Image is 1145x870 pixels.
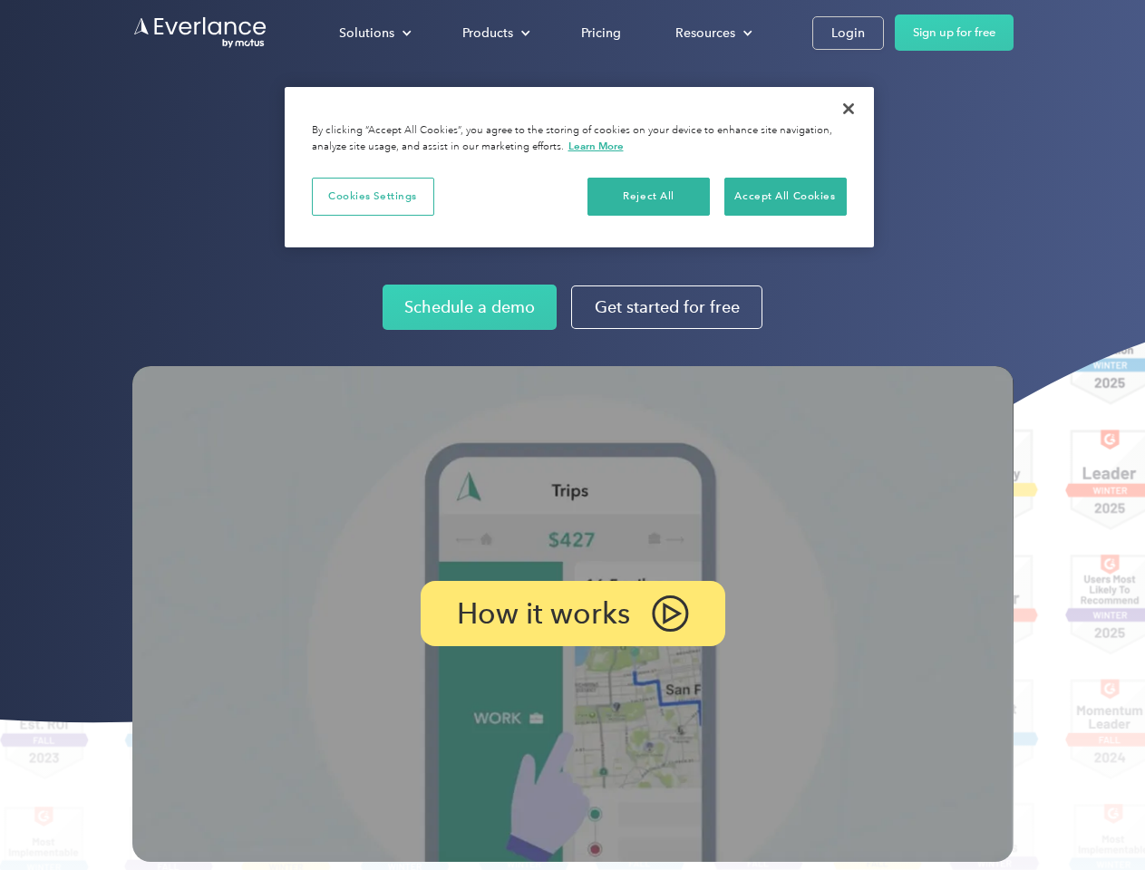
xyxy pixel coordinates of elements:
div: By clicking “Accept All Cookies”, you agree to the storing of cookies on your device to enhance s... [312,123,847,155]
a: Get started for free [571,285,762,329]
button: Reject All [587,178,710,216]
a: Login [812,16,884,50]
a: More information about your privacy, opens in a new tab [568,140,624,152]
a: Pricing [563,17,639,49]
div: Login [831,22,865,44]
div: Resources [657,17,767,49]
div: Cookie banner [285,87,874,247]
p: How it works [457,603,630,624]
a: Sign up for free [895,14,1014,51]
div: Resources [675,22,735,44]
div: Products [462,22,513,44]
div: Solutions [321,17,426,49]
div: Products [444,17,545,49]
input: Submit [133,108,225,146]
button: Accept All Cookies [724,178,847,216]
a: Go to homepage [132,15,268,50]
button: Cookies Settings [312,178,434,216]
button: Close [829,89,868,129]
div: Privacy [285,87,874,247]
div: Pricing [581,22,621,44]
div: Solutions [339,22,394,44]
a: Schedule a demo [383,285,557,330]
